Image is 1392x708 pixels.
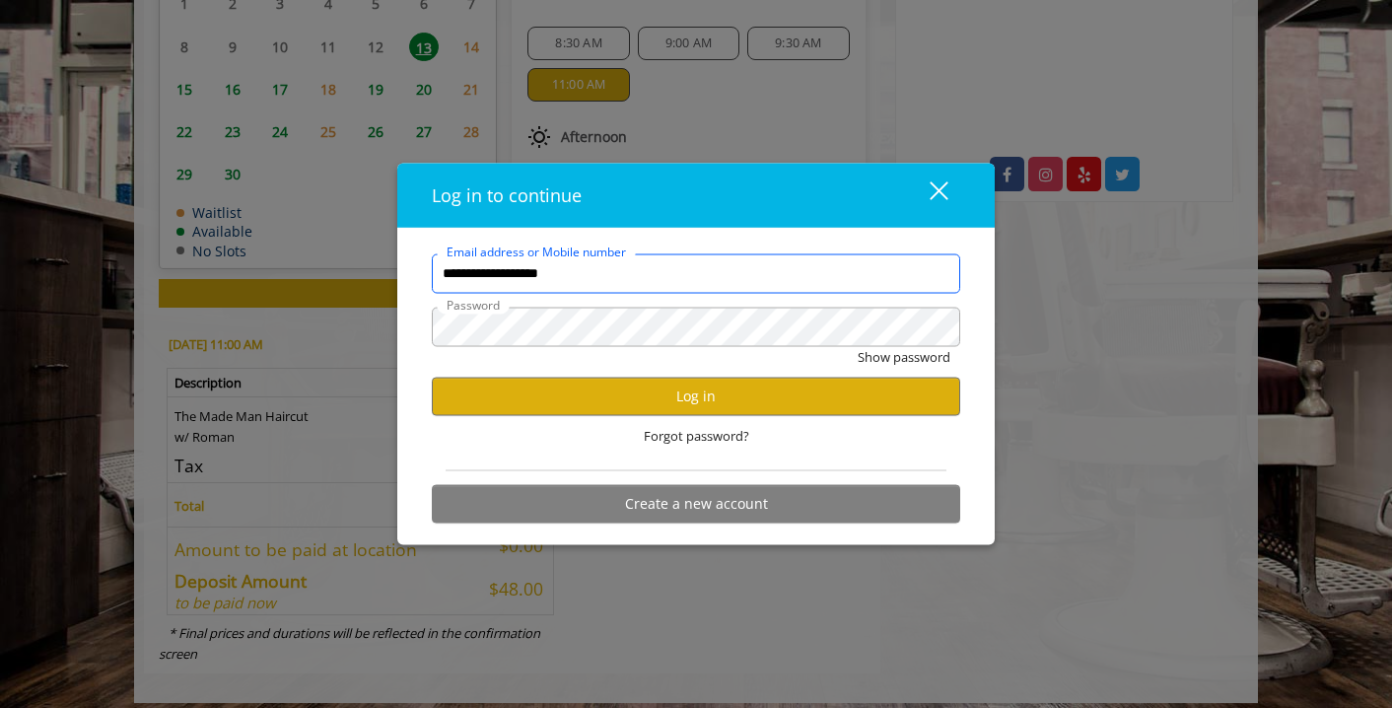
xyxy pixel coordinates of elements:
[432,484,960,523] button: Create a new account
[437,295,510,314] label: Password
[858,346,950,367] button: Show password
[644,425,749,446] span: Forgot password?
[907,180,946,210] div: close dialog
[432,253,960,293] input: Email address or Mobile number
[437,242,636,260] label: Email address or Mobile number
[893,175,960,215] button: close dialog
[432,182,582,206] span: Log in to continue
[432,377,960,415] button: Log in
[432,307,960,346] input: Password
